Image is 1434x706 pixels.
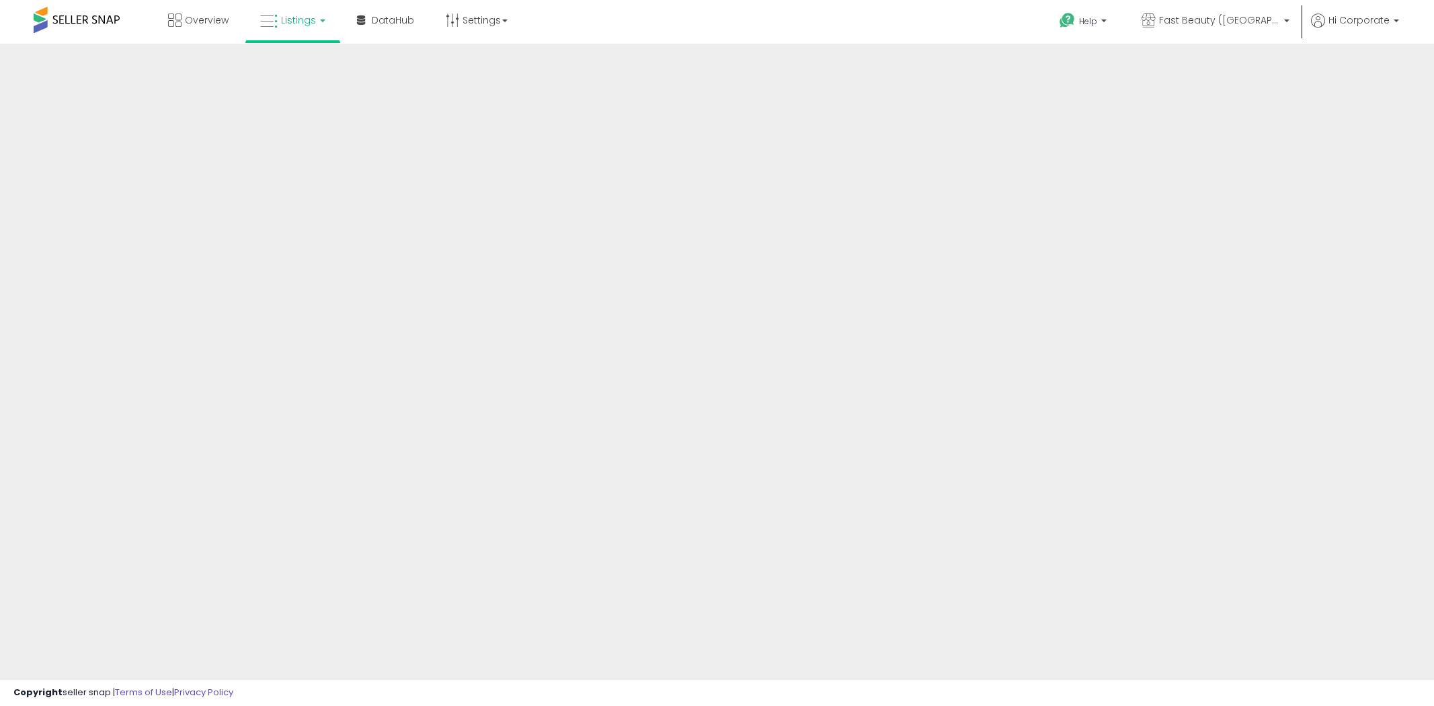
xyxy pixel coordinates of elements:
span: Overview [185,13,229,27]
span: Fast Beauty ([GEOGRAPHIC_DATA]) [1159,13,1280,27]
span: Help [1079,15,1097,27]
i: Get Help [1059,12,1076,29]
span: Listings [281,13,316,27]
a: Help [1049,2,1120,44]
span: DataHub [372,13,414,27]
span: Hi Corporate [1328,13,1390,27]
a: Hi Corporate [1311,13,1399,44]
